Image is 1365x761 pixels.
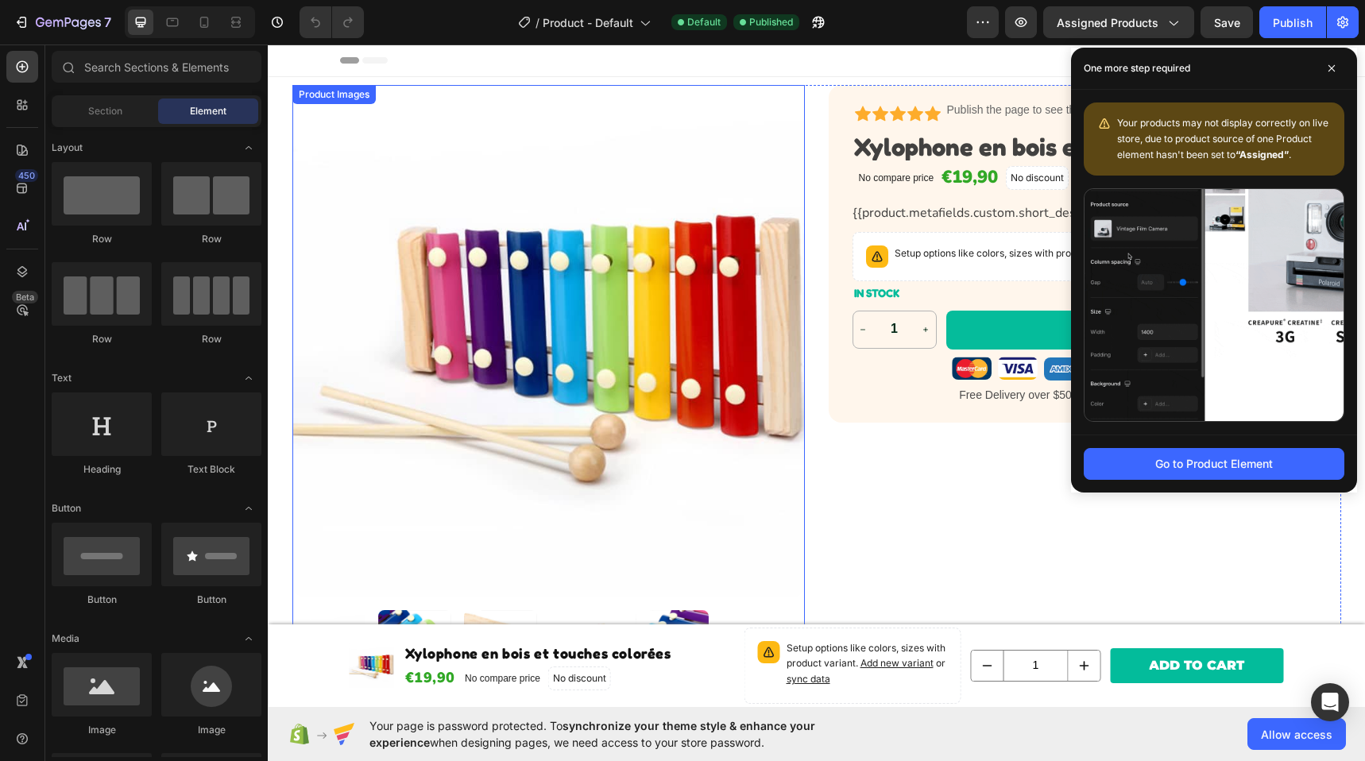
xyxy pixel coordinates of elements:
button: ADD TO CART [679,266,1046,305]
p: No compare price [591,129,667,138]
span: sync data [949,203,993,214]
span: synchronize your theme style & enhance your experience [369,719,815,749]
p: One more step required [1084,60,1190,76]
span: Default [687,15,721,29]
button: decrement [703,606,735,636]
span: Toggle open [236,626,261,651]
p: Publish the page to see the content. [679,57,857,74]
span: Button [52,501,81,516]
span: Add new variant [862,203,935,214]
div: 450 [15,169,38,182]
div: Row [52,232,152,246]
span: Toggle open [236,365,261,391]
p: Free Delivery over $50 | No-Risk 30-Days Returns [586,341,1045,361]
div: Image [161,723,261,737]
button: Assigned Products [1043,6,1194,38]
p: IN STOCK [586,238,632,258]
span: Toggle open [236,496,261,521]
span: Published [749,15,793,29]
div: Text Block [161,462,261,477]
img: gempages_585840560439296707-ca246981-c91f-412b-b463-358a5de36e95.webp [776,313,812,336]
img: xylophone en bois [25,41,537,553]
div: Beta [12,291,38,303]
img: gempages_585840560439296707-9ad95d23-2c69-43b4-be7b-c945ede01773.webp [911,310,950,336]
input: Search Sections & Elements [52,51,261,83]
span: Allow access [1261,726,1332,743]
button: Allow access [1247,718,1346,750]
img: xylophone en bois [196,566,269,639]
span: Element [190,104,226,118]
button: Go to Product Element [1084,448,1344,480]
div: {{product.metafields.custom.short_description}} [585,159,1046,178]
span: or [935,203,993,214]
button: Save [1201,6,1253,38]
span: / [536,14,539,31]
input: quantity [735,606,800,636]
span: sync data [519,628,563,640]
img: gempages_585840560439296707-be28cccb-9b61-4558-ab3a-1ea6a57b6442.png [730,312,770,335]
p: 7 [104,13,111,32]
div: Open Intercom Messenger [1311,683,1349,721]
span: Your page is password protected. To when designing pages, we need access to your store password. [369,717,877,751]
img: gempages_585840560439296707-974e8c75-a61e-48f3-b4c7-0b1d9fddace8.png [684,312,724,335]
img: xylophone en bois [368,566,441,639]
div: €19,90 [672,116,732,151]
button: Publish [1259,6,1326,38]
div: Row [52,332,152,346]
span: Save [1214,16,1240,29]
img: xylophone en bois [110,566,184,639]
span: Section [88,104,122,118]
p: No discount [743,126,796,141]
span: Your products may not display correctly on live store, due to product source of one Product eleme... [1117,117,1328,160]
div: Publish [1273,14,1313,31]
span: Text [52,371,72,385]
div: Go to Product Element [1155,455,1273,472]
img: gempages_585840560439296707-086f34ff-0ef2-49f8-9fe4-68fc70740d68.png [818,312,858,335]
p: Setup options like colors, sizes with product variant. [519,597,680,643]
p: Setup options like colors, sizes with product variant. [627,201,993,217]
button: increment [648,267,668,303]
div: Row [161,332,261,346]
div: ADD TO CART [822,277,902,294]
img: gempages_585840560439296707-cba509fe-49ff-4fd5-a6a8-9bbf1a52453a.png [864,312,904,335]
div: Row [161,232,261,246]
span: Layout [52,141,83,155]
input: quantity [605,267,648,303]
div: Undo/Redo [300,6,364,38]
button: increment [800,606,832,636]
span: Assigned Products [1057,14,1158,31]
div: Button [161,593,261,607]
div: Image [52,723,152,737]
h1: Xylophone en bois et touches colorées [585,88,1046,116]
div: Heading [52,462,152,477]
div: Product Images [28,43,105,57]
iframe: Design area [268,44,1365,707]
img: xylophone en bois [25,566,98,639]
b: “Assigned” [1235,149,1289,160]
button: 7 [6,6,118,38]
img: xylophone en bois [282,566,355,639]
span: Toggle open [236,135,261,160]
span: Product - Default [543,14,633,31]
div: Button [52,593,152,607]
span: Add new variant [593,612,666,624]
button: ADD TO CART [842,604,1015,639]
p: No discount [285,627,338,641]
div: ADD TO CART [881,610,976,633]
button: decrement [586,267,605,303]
span: Media [52,632,79,646]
